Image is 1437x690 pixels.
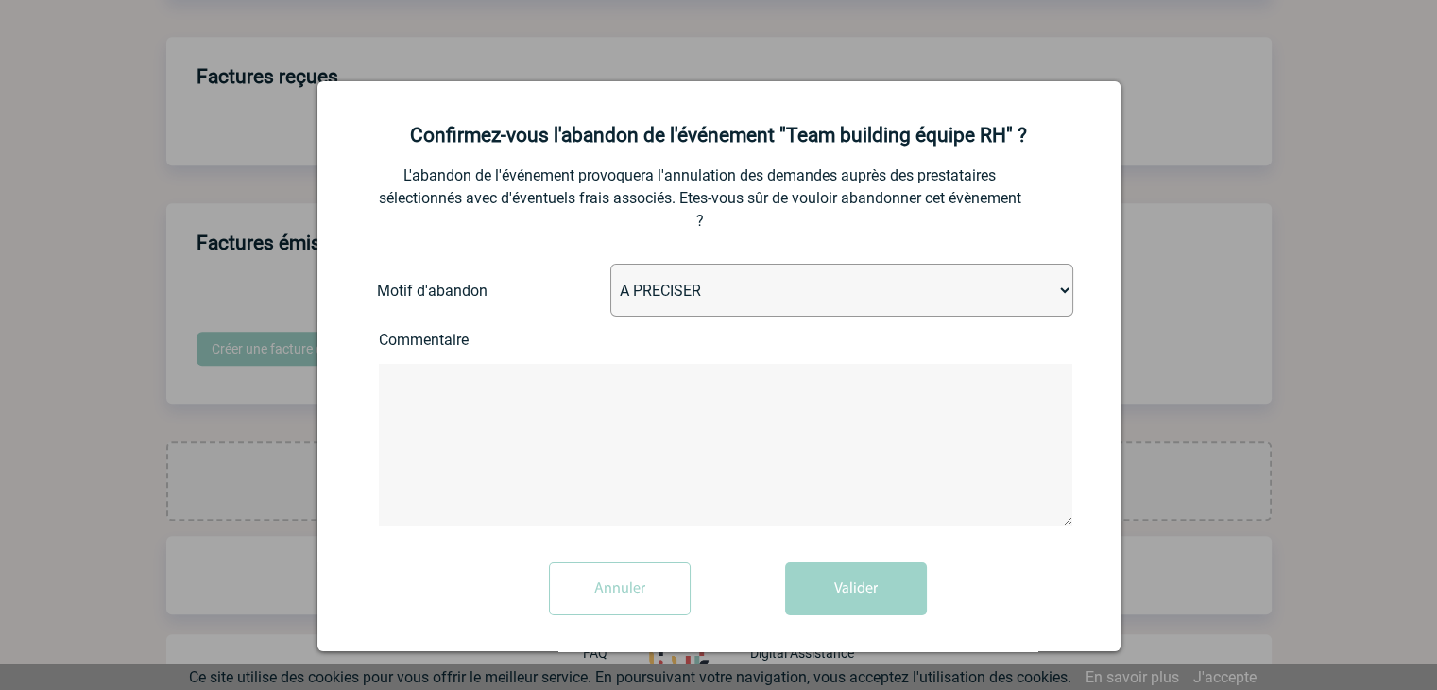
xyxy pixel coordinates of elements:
p: L'abandon de l'événement provoquera l'annulation des demandes auprès des prestataires sélectionné... [379,164,1021,233]
label: Motif d'abandon [377,282,523,300]
label: Commentaire [379,331,530,349]
input: Annuler [549,562,691,615]
button: Valider [785,562,927,615]
h2: Confirmez-vous l'abandon de l'événement "Team building équipe RH" ? [341,124,1097,147]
